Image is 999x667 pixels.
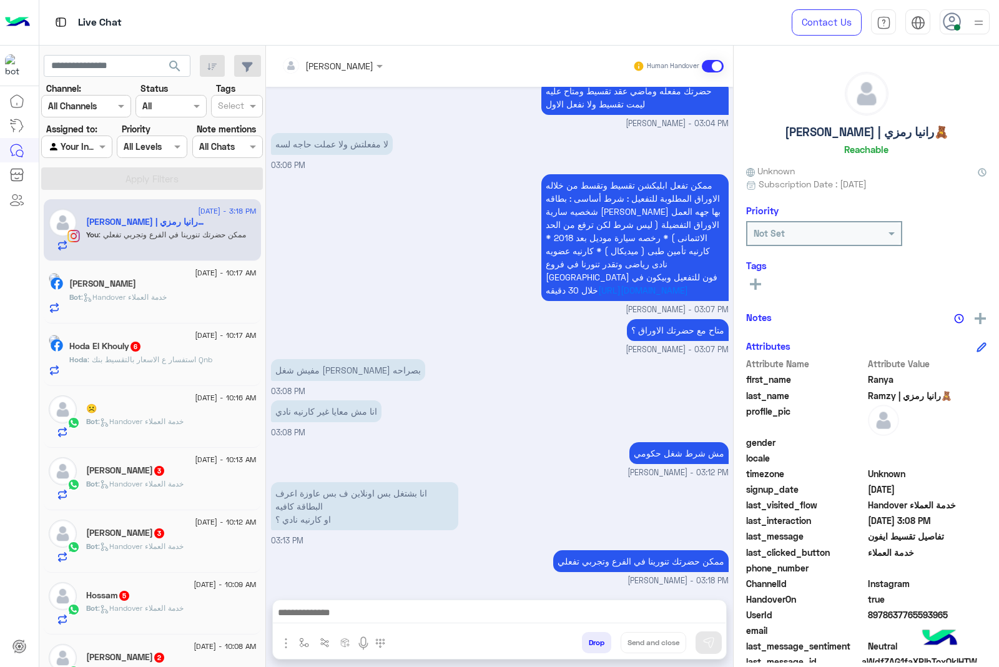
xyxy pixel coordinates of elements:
label: Status [140,82,168,95]
span: timezone [746,467,865,480]
span: Handover خدمة العملاء [868,498,987,511]
span: [DATE] - 10:08 AM [194,641,256,652]
span: null [868,561,987,575]
img: defaultAdmin.png [845,72,888,115]
span: locale [746,452,865,465]
button: select flow [294,632,315,653]
label: Note mentions [197,122,256,136]
span: Attribute Name [746,357,865,370]
span: null [868,452,987,465]
span: first_name [746,373,865,386]
p: Live Chat [78,14,122,31]
span: [DATE] - 3:18 PM [198,205,256,217]
h5: Hazem Ahmad [69,279,136,289]
span: [PERSON_NAME] - 03:04 PM [626,118,729,130]
span: تفاصيل تقسيط ايفون [868,530,987,543]
img: defaultAdmin.png [49,582,77,610]
span: last_clicked_button [746,546,865,559]
span: 5 [119,591,129,601]
span: : Handover خدمة العملاء [98,603,184,613]
span: [DATE] - 10:13 AM [195,454,256,465]
span: 03:08 PM [271,428,305,437]
label: Priority [122,122,150,136]
span: [PERSON_NAME] - 03:18 PM [627,575,729,587]
a: [URL][DOMAIN_NAME] [598,285,688,295]
span: HandoverOn [746,593,865,606]
span: Bot [86,603,98,613]
span: 3 [154,466,164,476]
span: خدمة العملاء [868,546,987,559]
span: Ranya [868,373,987,386]
span: ممكن تفعل ابليكشن تقسيط وتقسط من خلاله الاوراق المطلوبة للتفعيل : شرط أساسى : بطاقه شخصيه سارية [... [546,180,721,295]
img: Instagram [67,230,80,242]
h5: Hoda El Khouly [69,341,142,352]
span: [PERSON_NAME] - 03:07 PM [626,344,729,356]
span: [DATE] - 10:09 AM [194,579,256,590]
button: create order [335,632,356,653]
button: search [160,55,190,82]
h5: ☹️ [86,403,97,414]
span: 03:08 PM [271,387,305,396]
span: : Handover خدمة العملاء [98,479,184,488]
span: last_name [746,389,865,402]
img: defaultAdmin.png [49,457,77,485]
span: Bot [86,541,98,551]
span: null [868,436,987,449]
span: [DATE] - 10:16 AM [195,392,256,403]
span: last_message_sentiment [746,640,865,653]
p: 24/8/2025, 3:12 PM [629,442,729,464]
p: 24/8/2025, 3:07 PM [541,174,729,301]
img: WhatsApp [67,541,80,553]
p: 24/8/2025, 3:08 PM [271,400,381,422]
span: 2 [154,653,164,663]
img: send voice note [356,636,371,651]
label: Assigned to: [46,122,97,136]
span: You [86,230,99,239]
img: notes [954,314,964,324]
img: select flow [299,638,309,648]
span: [DATE] - 10:17 AM [195,267,256,279]
span: search [167,59,182,74]
span: ChannelId [746,577,865,590]
span: Hoda [69,355,87,364]
img: tab [53,14,69,30]
img: create order [340,638,350,648]
span: 2025-08-24T12:08:27.6263352Z [868,514,987,527]
h6: Reachable [844,144,888,155]
img: Trigger scenario [320,638,330,648]
p: 24/8/2025, 3:18 PM [553,550,729,572]
a: Contact Us [792,9,862,36]
span: 8978637765593965 [868,608,987,621]
img: Logo [5,9,30,36]
h5: Hossam [86,590,130,601]
img: tab [877,16,891,30]
button: Apply Filters [41,167,263,190]
img: tab [911,16,925,30]
label: Tags [216,82,235,95]
span: UserId [746,608,865,621]
span: 03:13 PM [271,536,303,545]
span: 0 [868,640,987,653]
div: Select [216,99,244,115]
h6: Notes [746,312,772,323]
img: add [975,313,986,324]
img: hulul-logo.png [918,617,962,661]
img: send attachment [278,636,293,651]
img: defaultAdmin.png [49,395,77,423]
span: 8 [868,577,987,590]
p: 24/8/2025, 3:13 PM [271,482,458,530]
span: true [868,593,987,606]
p: 24/8/2025, 3:04 PM [541,80,729,115]
span: Attribute Value [868,357,987,370]
h5: Abdo Ibrahim [86,528,165,538]
span: last_visited_flow [746,498,865,511]
label: Channel: [46,82,81,95]
span: 6 [130,342,140,352]
span: Unknown [868,467,987,480]
h5: Mohamed Abosena [86,465,165,476]
button: Trigger scenario [315,632,335,653]
img: send message [702,636,715,649]
span: استفسار ع الاسعار بالتقسيط بنك Qnb [87,355,212,364]
span: last_interaction [746,514,865,527]
span: : Handover خدمة العملاء [98,417,184,426]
